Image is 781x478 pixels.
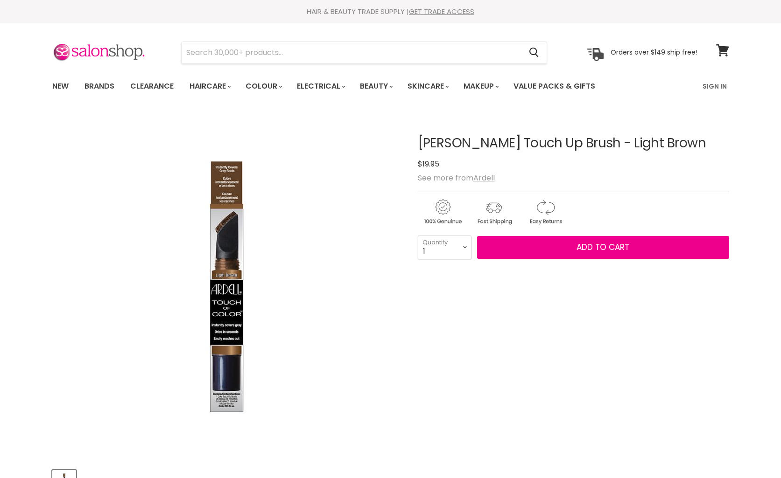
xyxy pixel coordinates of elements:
[522,42,547,63] button: Search
[52,113,401,461] div: Ardell Root Touch Up Brush - Light Brown image. Click or Scroll to Zoom.
[123,76,181,96] a: Clearance
[409,7,474,16] a: GET TRADE ACCESS
[181,42,547,64] form: Product
[473,173,495,183] a: Ardell
[401,76,455,96] a: Skincare
[611,48,697,56] p: Orders over $149 ship free!
[521,198,570,226] img: returns.gif
[697,76,732,96] a: Sign In
[418,198,467,226] img: genuine.gif
[77,76,121,96] a: Brands
[41,7,741,16] div: HAIR & BEAUTY TRADE SUPPLY |
[239,76,288,96] a: Colour
[418,173,495,183] span: See more from
[418,236,471,259] select: Quantity
[45,76,76,96] a: New
[353,76,399,96] a: Beauty
[63,124,390,450] img: Ardell Root Touch Up Brush - Light Brown
[182,42,522,63] input: Search
[418,136,729,151] h1: [PERSON_NAME] Touch Up Brush - Light Brown
[469,198,519,226] img: shipping.gif
[183,76,237,96] a: Haircare
[290,76,351,96] a: Electrical
[477,236,729,259] button: Add to cart
[577,242,629,253] span: Add to cart
[41,73,741,100] nav: Main
[507,76,602,96] a: Value Packs & Gifts
[457,76,505,96] a: Makeup
[45,73,650,100] ul: Main menu
[418,159,439,169] span: $19.95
